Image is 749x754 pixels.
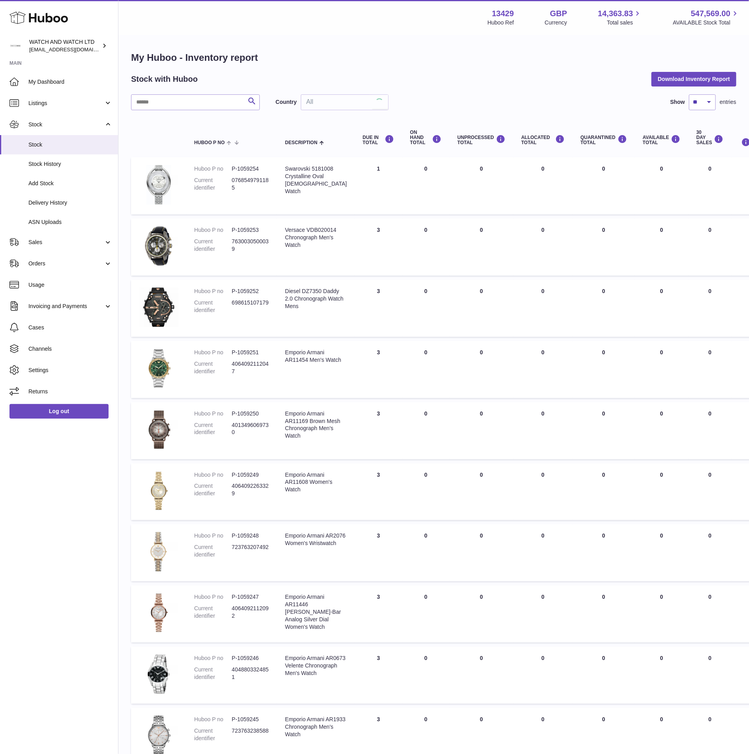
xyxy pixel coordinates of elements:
div: Emporio Armani AR11446 [PERSON_NAME]-Bar Analog Silver Dial Women's Watch [285,593,347,630]
td: 0 [689,280,732,337]
div: Emporio Armani AR11169 Brown Mesh Chronograph Men's Watch [285,410,347,440]
dt: Huboo P no [194,654,232,662]
div: Emporio Armani AR0673 Velente Chronograph Men's Watch [285,654,347,677]
dd: 723763207492 [232,543,269,558]
dt: Current identifier [194,727,232,742]
td: 0 [450,585,514,643]
dt: Huboo P no [194,471,232,479]
dt: Huboo P no [194,593,232,601]
span: Add Stock [28,180,112,187]
dd: 723763238588 [232,727,269,742]
img: product image [139,226,178,266]
td: 3 [355,402,402,459]
span: Stock History [28,160,112,168]
div: Swarovski 5181008 Crystalline Oval [DEMOGRAPHIC_DATA] Watch [285,165,347,195]
dd: 4048803324851 [232,666,269,681]
td: 3 [355,280,402,337]
dd: P-1059246 [232,654,269,662]
span: 0 [602,655,605,661]
span: 0 [602,532,605,539]
dt: Current identifier [194,299,232,314]
span: 0 [602,349,605,355]
div: QUARANTINED Total [580,135,627,145]
td: 3 [355,463,402,521]
span: 0 [602,410,605,417]
td: 0 [513,280,573,337]
dd: P-1059249 [232,471,269,479]
div: ALLOCATED Total [521,135,565,145]
h2: Stock with Huboo [131,74,198,85]
dd: P-1059250 [232,410,269,417]
dt: Current identifier [194,360,232,375]
span: 0 [602,716,605,722]
strong: GBP [550,8,567,19]
span: 0 [602,472,605,478]
span: entries [720,98,736,106]
dt: Current identifier [194,482,232,497]
span: Cases [28,324,112,331]
span: 0 [602,227,605,233]
div: Emporio Armani AR11454 Men's Watch [285,349,347,364]
span: AVAILABLE Stock Total [673,19,740,26]
dd: P-1059253 [232,226,269,234]
dd: P-1059247 [232,593,269,601]
td: 0 [689,524,732,581]
span: My Dashboard [28,78,112,86]
td: 0 [402,647,450,704]
span: 547,569.00 [691,8,730,19]
dd: 4064092112047 [232,360,269,375]
div: Diesel DZ7350 Daddy 2.0 Chronograph Watch Mens [285,288,347,310]
td: 0 [450,463,514,521]
dt: Huboo P no [194,410,232,417]
span: Stock [28,121,104,128]
span: Description [285,140,317,145]
td: 0 [402,524,450,581]
img: product image [139,410,178,449]
td: 0 [689,647,732,704]
dt: Current identifier [194,177,232,192]
span: 0 [602,594,605,600]
span: Delivery History [28,199,112,207]
div: Emporio Armani AR11608 Women's Watch [285,471,347,494]
span: Huboo P no [194,140,225,145]
td: 0 [635,524,689,581]
span: 0 [602,165,605,172]
dt: Current identifier [194,238,232,253]
td: 0 [402,280,450,337]
dt: Current identifier [194,605,232,620]
td: 0 [450,280,514,337]
dd: 4064092112092 [232,605,269,620]
dd: 7630030500039 [232,238,269,253]
div: Huboo Ref [488,19,514,26]
td: 0 [513,218,573,276]
td: 0 [689,218,732,276]
span: [EMAIL_ADDRESS][DOMAIN_NAME] [29,46,116,53]
dd: P-1059254 [232,165,269,173]
dt: Current identifier [194,666,232,681]
dd: 0768549791185 [232,177,269,192]
img: product image [139,593,178,633]
div: WATCH AND WATCH LTD [29,38,100,53]
td: 3 [355,647,402,704]
td: 0 [450,647,514,704]
label: Show [670,98,685,106]
div: Currency [545,19,567,26]
td: 3 [355,585,402,643]
img: product image [139,654,178,694]
td: 0 [635,463,689,521]
td: 0 [402,585,450,643]
span: Settings [28,367,112,374]
td: 0 [450,524,514,581]
td: 0 [513,157,573,214]
dd: 4064092263329 [232,482,269,497]
dt: Current identifier [194,543,232,558]
td: 0 [513,647,573,704]
td: 1 [355,157,402,214]
dt: Current identifier [194,421,232,436]
span: Orders [28,260,104,267]
td: 0 [402,402,450,459]
img: baris@watchandwatch.co.uk [9,40,21,52]
a: Log out [9,404,109,418]
dt: Huboo P no [194,226,232,234]
dt: Huboo P no [194,165,232,173]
